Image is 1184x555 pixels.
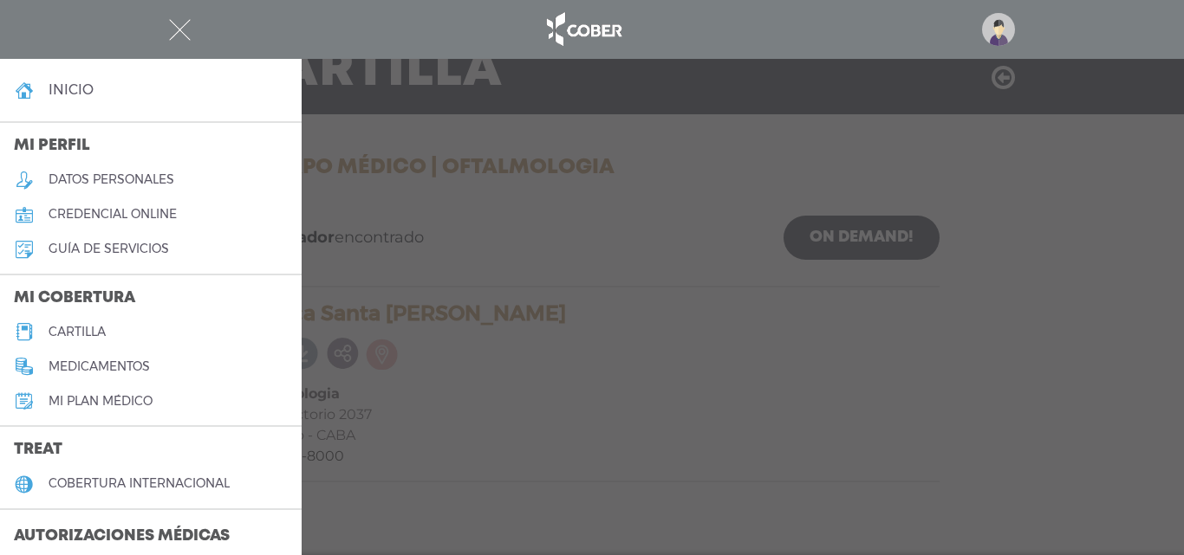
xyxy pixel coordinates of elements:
[49,359,150,374] h5: medicamentos
[49,394,153,409] h5: Mi plan médico
[537,9,628,50] img: logo_cober_home-white.png
[49,207,177,222] h5: credencial online
[49,81,94,98] h4: inicio
[49,242,169,256] h5: guía de servicios
[49,476,230,491] h5: cobertura internacional
[49,325,106,339] h5: cartilla
[49,172,174,187] h5: datos personales
[169,19,191,41] img: Cober_menu-close-white.svg
[982,13,1015,46] img: profile-placeholder.svg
